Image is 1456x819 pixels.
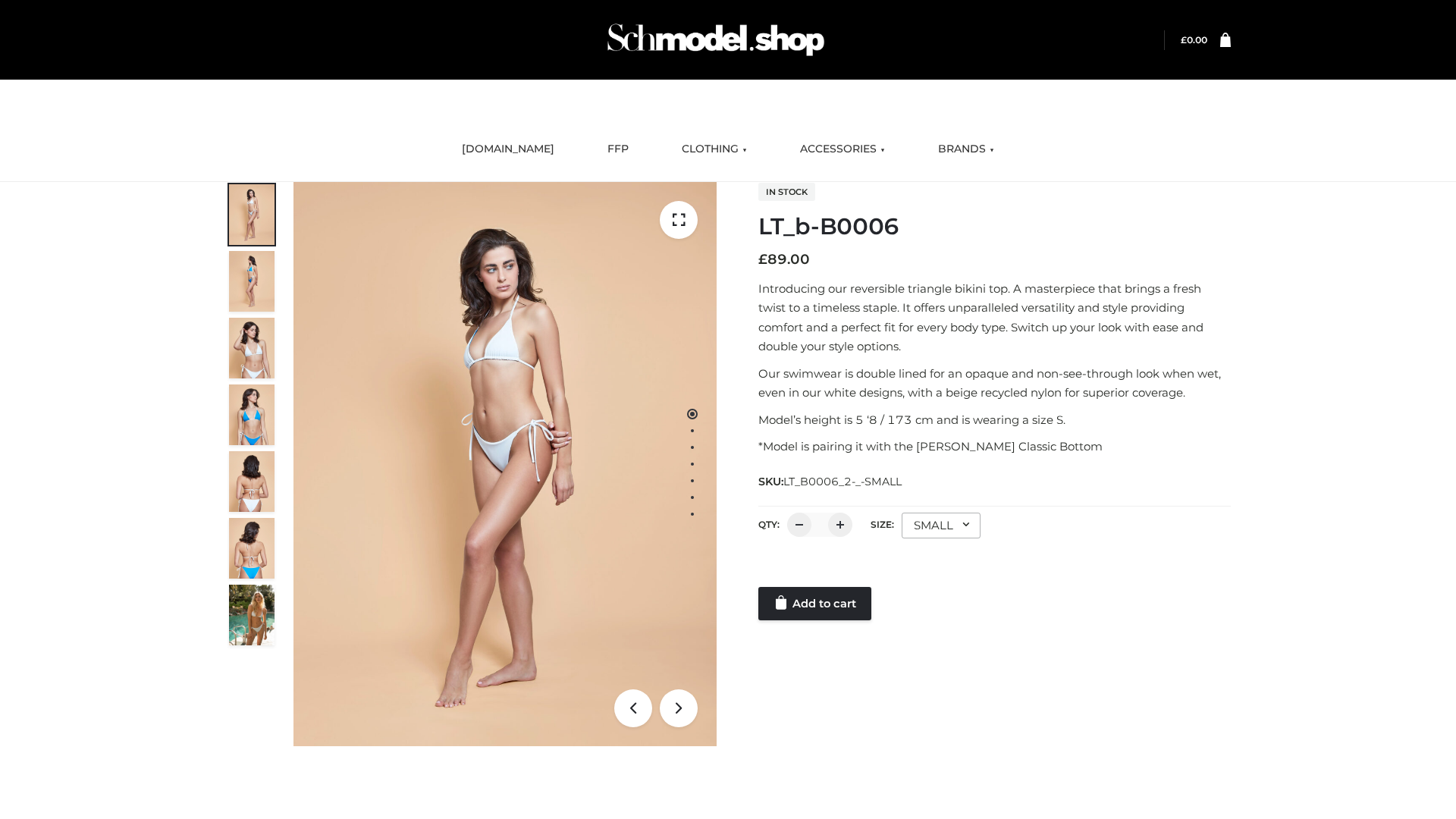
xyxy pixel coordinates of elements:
[229,451,275,512] img: ArielClassicBikiniTop_CloudNine_AzureSky_OW114ECO_7-scaled.jpg
[229,384,275,445] img: ArielClassicBikiniTop_CloudNine_AzureSky_OW114ECO_4-scaled.jpg
[789,133,896,166] a: ACCESSORIES
[229,184,275,245] img: ArielClassicBikiniTop_CloudNine_AzureSky_OW114ECO_1-scaled.jpg
[1181,34,1207,45] a: £0.00
[783,475,902,488] span: LT_B0006_2-_-SMALL
[758,183,815,201] span: In stock
[229,251,275,312] img: ArielClassicBikiniTop_CloudNine_AzureSky_OW114ECO_2-scaled.jpg
[758,279,1231,356] p: Introducing our reversible triangle bikini top. A masterpiece that brings a fresh twist to a time...
[450,133,566,166] a: [DOMAIN_NAME]
[1181,34,1187,45] span: £
[670,133,758,166] a: CLOTHING
[902,513,981,538] div: SMALL
[758,364,1231,403] p: Our swimwear is double lined for an opaque and non-see-through look when wet, even in our white d...
[758,251,767,268] span: £
[758,472,903,491] span: SKU:
[293,182,717,746] img: ArielClassicBikiniTop_CloudNine_AzureSky_OW114ECO_1
[927,133,1006,166] a: BRANDS
[1181,34,1207,45] bdi: 0.00
[229,585,275,645] img: Arieltop_CloudNine_AzureSky2.jpg
[602,10,830,70] img: Schmodel Admin 964
[871,519,894,530] label: Size:
[758,519,780,530] label: QTY:
[758,437,1231,457] p: *Model is pairing it with the [PERSON_NAME] Classic Bottom
[229,318,275,378] img: ArielClassicBikiniTop_CloudNine_AzureSky_OW114ECO_3-scaled.jpg
[758,213,1231,240] h1: LT_b-B0006
[758,251,810,268] bdi: 89.00
[758,410,1231,430] p: Model’s height is 5 ‘8 / 173 cm and is wearing a size S.
[229,518,275,579] img: ArielClassicBikiniTop_CloudNine_AzureSky_OW114ECO_8-scaled.jpg
[758,587,871,620] a: Add to cart
[596,133,640,166] a: FFP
